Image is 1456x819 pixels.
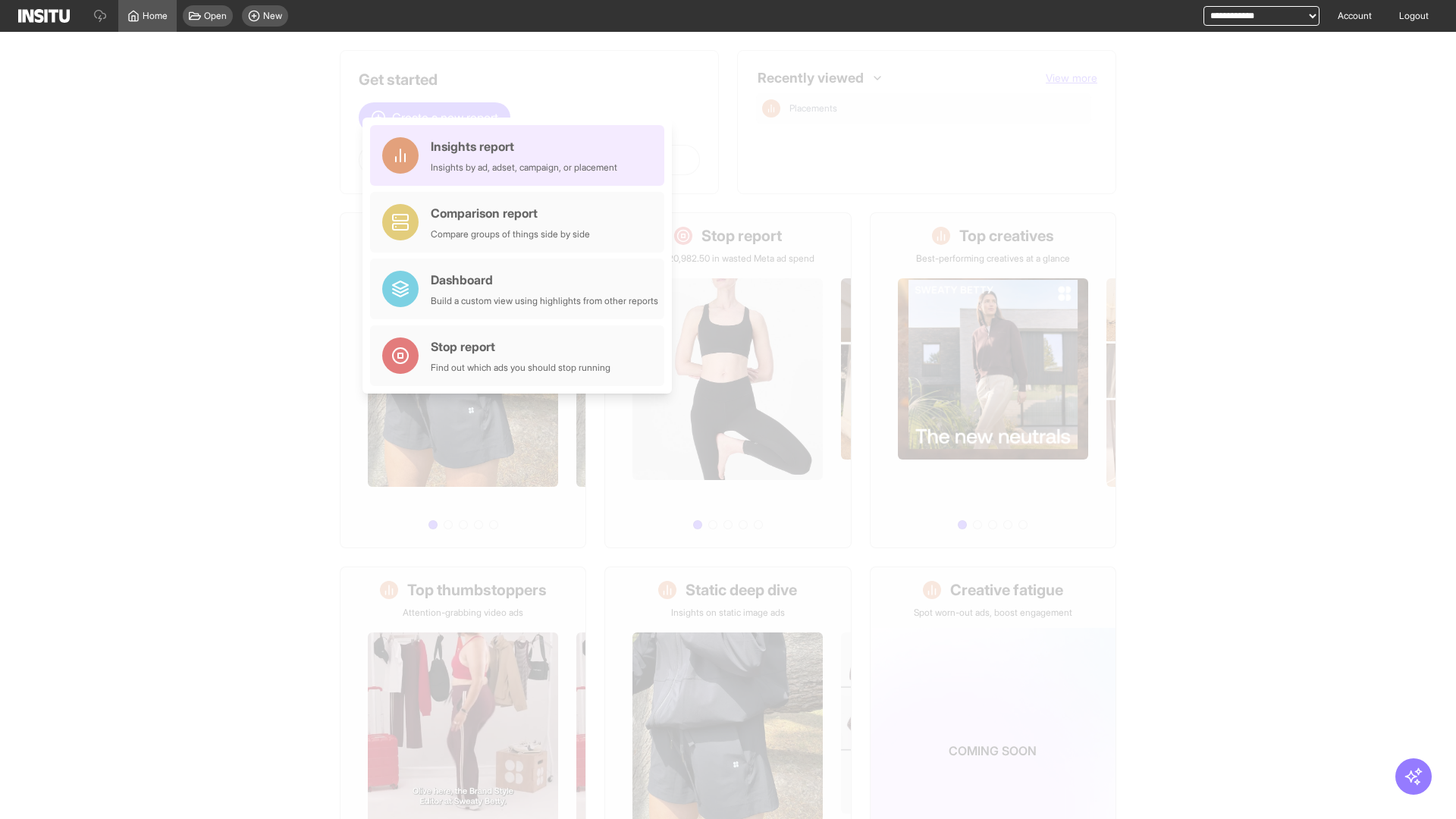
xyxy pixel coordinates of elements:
[18,9,70,23] img: Logo
[143,10,168,22] span: Home
[431,295,658,307] div: Build a custom view using highlights from other reports
[263,10,282,22] span: New
[431,137,617,155] div: Insights report
[431,271,658,289] div: Dashboard
[431,228,590,240] div: Compare groups of things side by side
[431,337,610,356] div: Stop report
[204,10,227,22] span: Open
[431,204,590,222] div: Comparison report
[431,162,617,174] div: Insights by ad, adset, campaign, or placement
[431,362,610,374] div: Find out which ads you should stop running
